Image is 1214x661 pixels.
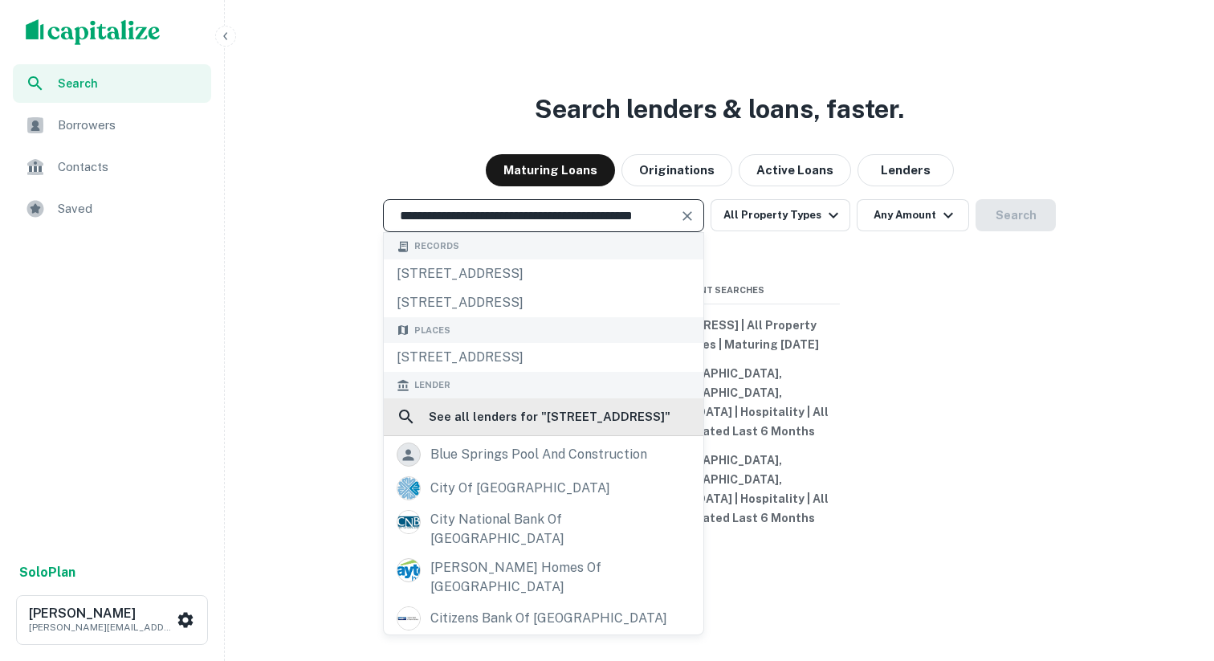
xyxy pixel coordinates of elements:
div: [PERSON_NAME] homes of [GEOGRAPHIC_DATA] [430,558,691,597]
button: Active Loans [739,154,851,186]
div: [STREET_ADDRESS] [384,259,703,288]
button: Clear [676,205,699,227]
h6: See all lenders for " [STREET_ADDRESS] " [429,407,670,426]
button: Any Amount [857,199,969,231]
img: picture [397,511,420,533]
span: Borrowers [58,116,202,135]
h3: Search lenders & loans, faster. [535,90,904,129]
span: Places [414,324,450,337]
img: capitalize-logo.png [26,19,161,45]
span: Lender [414,378,450,392]
div: city national bank of [GEOGRAPHIC_DATA] [430,510,691,549]
a: city national bank of [GEOGRAPHIC_DATA] [384,505,703,553]
h6: [PERSON_NAME] [29,607,173,620]
a: citizens bank of [GEOGRAPHIC_DATA] [384,602,703,635]
button: Maturing Loans [486,154,615,186]
a: blue springs pool and construction [384,438,703,471]
a: Saved [13,190,211,228]
span: Saved [58,199,202,218]
a: SoloPlan [19,563,75,582]
p: [PERSON_NAME][EMAIL_ADDRESS][DOMAIN_NAME] [29,620,173,634]
iframe: Chat Widget [1134,481,1214,558]
a: city of [GEOGRAPHIC_DATA] [384,471,703,505]
button: Originations [621,154,732,186]
span: Contacts [58,157,202,177]
div: blue springs pool and construction [430,443,647,467]
a: Search [13,64,211,103]
strong: Solo Plan [19,565,75,580]
button: [STREET_ADDRESS] | All Property Types | All Types | Maturing [DATE] [599,311,840,359]
div: citizens bank of [GEOGRAPHIC_DATA] [430,606,667,630]
span: Recent Searches [599,284,840,297]
button: All Property Types [711,199,850,231]
button: [GEOGRAPHIC_DATA], [GEOGRAPHIC_DATA], [GEOGRAPHIC_DATA] | Hospitality | All Types | Originated La... [599,446,840,532]
img: picture [397,477,420,500]
a: Borrowers [13,106,211,145]
span: Search [58,75,202,92]
div: [STREET_ADDRESS] [384,288,703,317]
div: city of [GEOGRAPHIC_DATA] [430,476,610,500]
a: [PERSON_NAME] homes of [GEOGRAPHIC_DATA] [384,553,703,602]
img: picture [397,559,420,581]
span: Records [414,239,459,253]
button: Lenders [858,154,954,186]
button: [GEOGRAPHIC_DATA], [GEOGRAPHIC_DATA], [GEOGRAPHIC_DATA] | Hospitality | All Types | Originated La... [599,359,840,446]
button: [PERSON_NAME][PERSON_NAME][EMAIL_ADDRESS][DOMAIN_NAME] [16,595,208,645]
div: [STREET_ADDRESS] [384,343,703,372]
img: picture [397,607,420,630]
a: Contacts [13,148,211,186]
